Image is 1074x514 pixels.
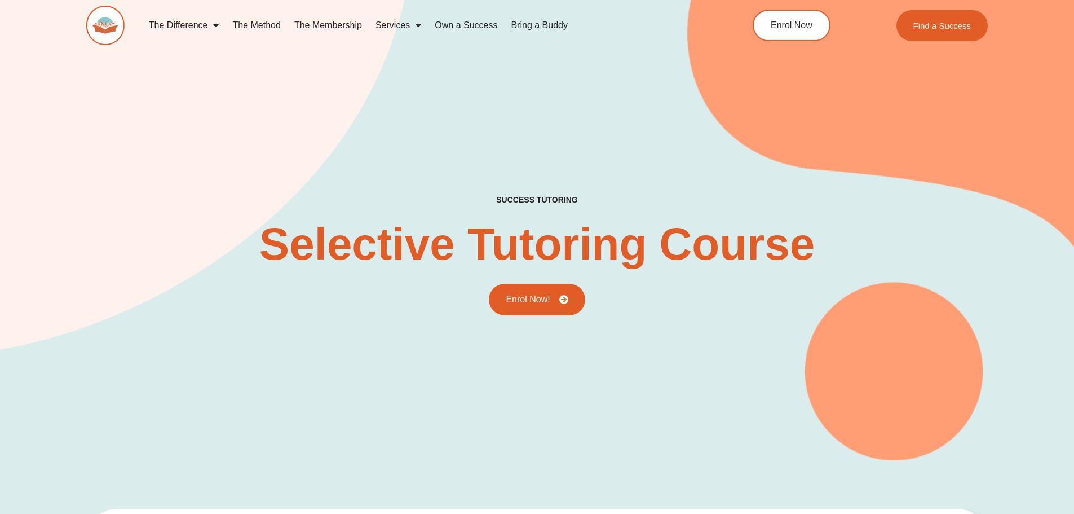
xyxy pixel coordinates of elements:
[226,12,287,38] a: The Method
[753,10,830,41] a: Enrol Now
[259,222,815,267] h2: Selective Tutoring Course
[288,12,369,38] a: The Membership
[771,21,812,30] span: Enrol Now
[428,12,504,38] a: Own a Success
[142,12,226,38] a: The Difference
[504,12,574,38] a: Bring a Buddy
[913,21,971,30] span: Find a Success
[369,12,428,38] a: Services
[506,295,550,304] span: Enrol Now!
[489,284,585,315] a: Enrol Now!
[496,195,577,205] h4: success tutoring
[142,12,701,38] nav: Menu
[896,10,988,41] a: Find a Success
